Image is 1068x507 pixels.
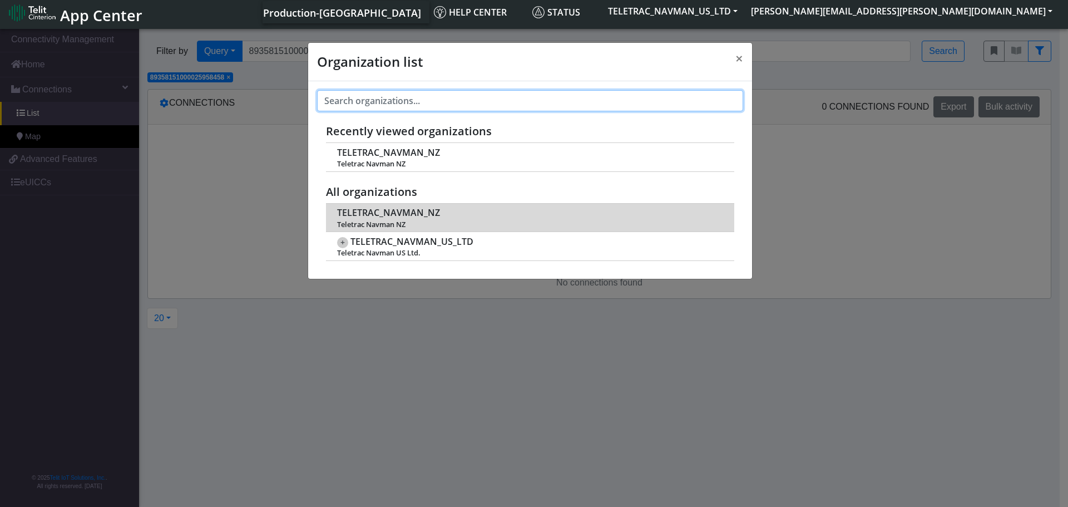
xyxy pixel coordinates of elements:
[9,1,141,24] a: App Center
[326,185,734,199] h5: All organizations
[350,237,473,247] span: TELETRAC_NAVMAN_US_LTD
[337,220,722,229] span: Teletrac Navman NZ
[744,1,1059,21] button: [PERSON_NAME][EMAIL_ADDRESS][PERSON_NAME][DOMAIN_NAME]
[337,208,440,218] span: TELETRAC_NAVMAN_NZ
[532,6,580,18] span: Status
[263,1,421,23] a: Your current platform instance
[429,1,528,23] a: Help center
[532,6,545,18] img: status.svg
[337,160,722,168] span: Teletrac Navman NZ
[9,4,56,22] img: logo-telit-cinterion-gw-new.png
[434,6,507,18] span: Help center
[601,1,744,21] button: TELETRAC_NAVMAN_US_LTD
[326,125,734,138] h5: Recently viewed organizations
[434,6,446,18] img: knowledge.svg
[528,1,601,23] a: Status
[735,49,743,67] span: ×
[337,249,722,257] span: Teletrac Navman US Ltd.
[317,90,743,111] input: Search organizations...
[60,5,142,26] span: App Center
[337,147,440,158] span: TELETRAC_NAVMAN_NZ
[337,237,348,248] span: +
[317,52,423,72] h4: Organization list
[263,6,421,19] span: Production-[GEOGRAPHIC_DATA]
